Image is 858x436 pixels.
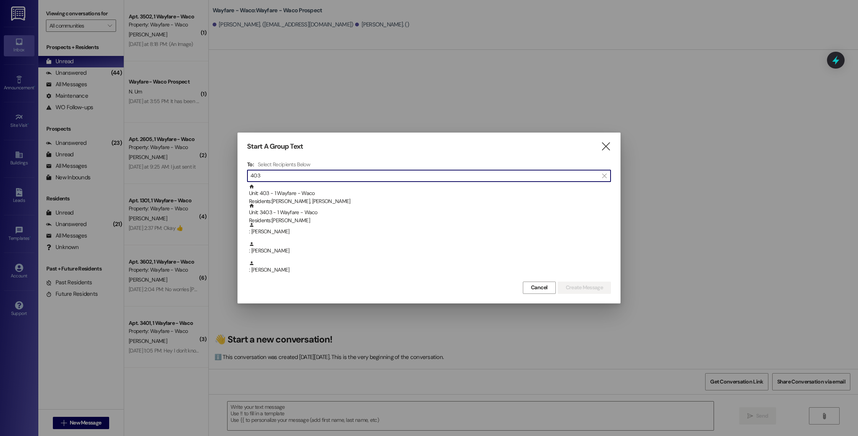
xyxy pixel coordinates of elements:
button: Clear text [598,170,611,182]
span: Cancel [531,284,548,292]
div: : [PERSON_NAME] [249,261,611,274]
h4: Select Recipients Below [258,161,310,168]
div: Unit: 403 - 1 Wayfare - Waco [249,184,611,206]
div: : [PERSON_NAME] [247,241,611,261]
div: Unit: 3403 - 1 Wayfare - WacoResidents:[PERSON_NAME] [247,203,611,222]
div: Residents: [PERSON_NAME], [PERSON_NAME] [249,197,611,205]
i:  [602,173,606,179]
input: Search for any contact or apartment [251,170,598,181]
button: Cancel [523,282,556,294]
span: Create Message [566,284,603,292]
div: Unit: 403 - 1 Wayfare - WacoResidents:[PERSON_NAME], [PERSON_NAME] [247,184,611,203]
div: : [PERSON_NAME] [249,241,611,255]
h3: Start A Group Text [247,142,303,151]
button: Create Message [558,282,611,294]
div: : [PERSON_NAME] [247,222,611,241]
h3: To: [247,161,254,168]
div: : [PERSON_NAME] [247,261,611,280]
div: Residents: [PERSON_NAME] [249,216,611,225]
div: : [PERSON_NAME] [249,222,611,236]
i:  [601,143,611,151]
div: Unit: 3403 - 1 Wayfare - Waco [249,203,611,225]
